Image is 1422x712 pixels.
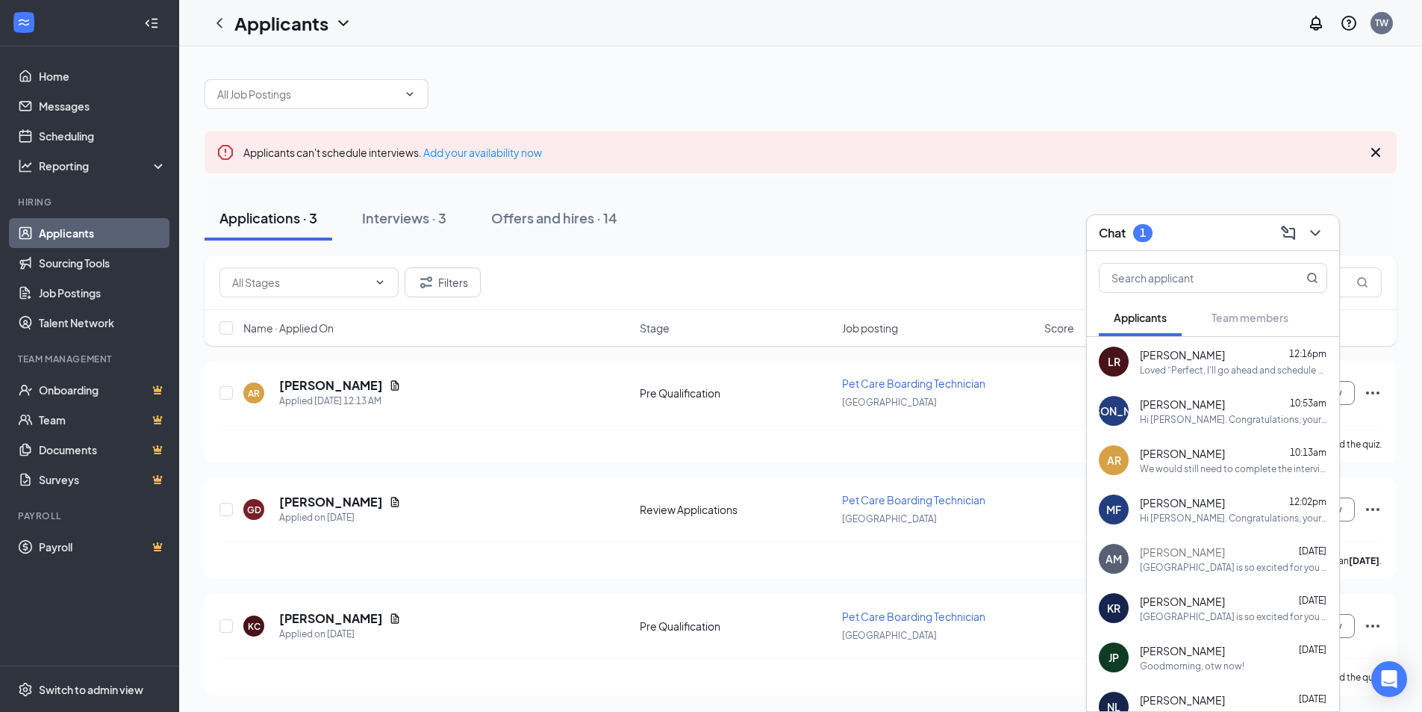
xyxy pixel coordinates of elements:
div: Interviews · 3 [362,208,446,227]
span: [DATE] [1299,595,1326,606]
a: Scheduling [39,121,166,151]
span: [PERSON_NAME] [1140,495,1225,510]
span: [GEOGRAPHIC_DATA] [842,513,937,524]
div: Pre Qualification [640,619,833,634]
svg: Document [389,496,401,508]
svg: Notifications [1307,14,1325,32]
a: Talent Network [39,308,166,338]
svg: ComposeMessage [1279,224,1297,242]
div: Review Applications [640,502,833,517]
a: Add your availability now [423,146,542,159]
div: [PERSON_NAME] [1070,403,1157,418]
svg: Collapse [144,16,159,31]
h3: Chat [1099,225,1126,241]
span: [PERSON_NAME] [1140,643,1225,658]
span: [PERSON_NAME] [1140,347,1225,362]
span: Team members [1211,311,1288,324]
span: 12:02pm [1289,496,1326,507]
div: Goodmorning, otw now! [1140,660,1244,672]
div: Hi [PERSON_NAME]. Congratulations, your meeting with [GEOGRAPHIC_DATA] for Pet Care Boarding Tech... [1140,512,1327,524]
h5: [PERSON_NAME] [279,377,383,394]
svg: Error [216,143,234,161]
span: [DATE] [1299,545,1326,557]
div: Offers and hires · 14 [491,208,617,227]
div: LR [1108,354,1120,369]
span: Job posting [842,321,898,335]
span: Score [1044,321,1074,335]
svg: Ellipses [1364,384,1382,402]
div: [GEOGRAPHIC_DATA] is so excited for you to join our team! Do you know anyone else who might be in... [1140,561,1327,574]
svg: WorkstreamLogo [16,15,31,30]
span: Stage [640,321,670,335]
input: All Stages [232,274,368,291]
svg: ChevronLeft [211,14,228,32]
span: [DATE] [1299,693,1326,705]
span: 10:13am [1290,447,1326,458]
div: [GEOGRAPHIC_DATA] is so excited for you to join our team! Do you know anyone else who might be in... [1140,610,1327,623]
span: Pet Care Boarding Technician [842,493,985,507]
div: We would still need to complete the interview process before the position is offered but we do ap... [1140,462,1327,475]
span: Pet Care Boarding Technician [842,610,985,623]
svg: Document [389,380,401,391]
svg: ChevronDown [374,276,386,288]
div: Team Management [18,353,163,365]
div: Hi [PERSON_NAME]. Congratulations, your meeting with [GEOGRAPHIC_DATA] for Pet Care Boarding Tech... [1140,413,1327,426]
div: AR [248,387,260,400]
a: Job Postings [39,278,166,308]
div: TW [1375,16,1388,29]
svg: Ellipses [1364,501,1382,518]
a: Messages [39,91,166,121]
svg: Ellipses [1364,617,1382,635]
svg: Analysis [18,158,33,173]
a: SurveysCrown [39,465,166,495]
span: Applicants [1114,311,1167,324]
a: PayrollCrown [39,532,166,562]
svg: Settings [18,682,33,697]
div: Loved “Perfect, I'll go ahead and schedule you for an interview [DATE] at 12pm. We look forward t... [1140,364,1327,377]
span: Name · Applied On [243,321,334,335]
span: [PERSON_NAME] [1140,693,1225,708]
button: ComposeMessage [1276,221,1300,245]
div: MF [1106,502,1121,517]
div: Applications · 3 [219,208,317,227]
div: Open Intercom Messenger [1371,661,1407,697]
span: [GEOGRAPHIC_DATA] [842,630,937,641]
div: Payroll [18,510,163,522]
div: JP [1108,650,1119,665]
span: [PERSON_NAME] [1140,446,1225,461]
button: ChevronDown [1303,221,1327,245]
input: All Job Postings [217,86,398,102]
div: GD [247,504,261,516]
span: 10:53am [1290,397,1326,409]
a: Applicants [39,218,166,248]
svg: QuestionInfo [1340,14,1358,32]
h5: [PERSON_NAME] [279,494,383,510]
a: Sourcing Tools [39,248,166,278]
span: Applicants can't schedule interviews. [243,146,542,159]
span: [PERSON_NAME] [1140,545,1225,560]
span: [DATE] [1299,644,1326,655]
input: Search applicant [1100,264,1276,292]
div: KR [1107,601,1120,616]
a: DocumentsCrown [39,435,166,465]
div: Switch to admin view [39,682,143,697]
svg: ChevronDown [404,88,416,100]
b: [DATE] [1349,555,1379,566]
div: AM [1106,551,1122,566]
div: KC [248,620,261,633]
a: TeamCrown [39,405,166,435]
a: OnboardingCrown [39,375,166,405]
svg: ChevronDown [334,14,352,32]
div: Applied [DATE] 12:13 AM [279,394,401,409]
div: AR [1107,453,1121,468]
span: 12:16pm [1289,348,1326,359]
svg: MagnifyingGlass [1306,272,1318,284]
h1: Applicants [234,10,328,36]
div: Hiring [18,196,163,208]
div: 1 [1140,226,1146,239]
span: [PERSON_NAME] [1140,594,1225,609]
div: Applied on [DATE] [279,510,401,525]
span: [PERSON_NAME] [1140,397,1225,412]
span: [GEOGRAPHIC_DATA] [842,397,937,408]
